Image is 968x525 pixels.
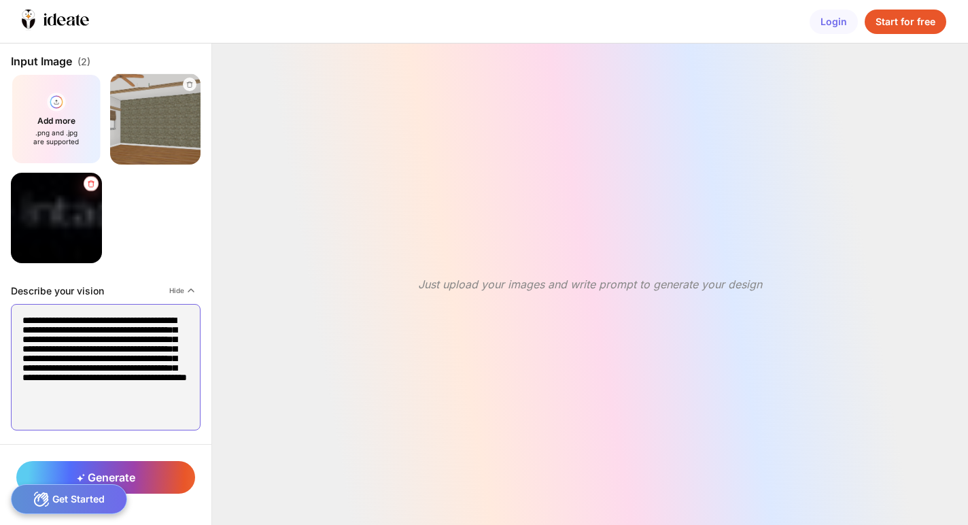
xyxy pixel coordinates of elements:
span: Generate [77,471,135,484]
div: Get Started [11,484,127,514]
div: Describe your vision [11,285,104,297]
div: Login [810,10,858,34]
span: (2) [77,56,90,67]
div: Just upload your images and write prompt to generate your design [418,277,762,291]
div: Input Image [11,54,201,68]
span: Hide [169,286,184,294]
div: Start for free [865,10,946,34]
